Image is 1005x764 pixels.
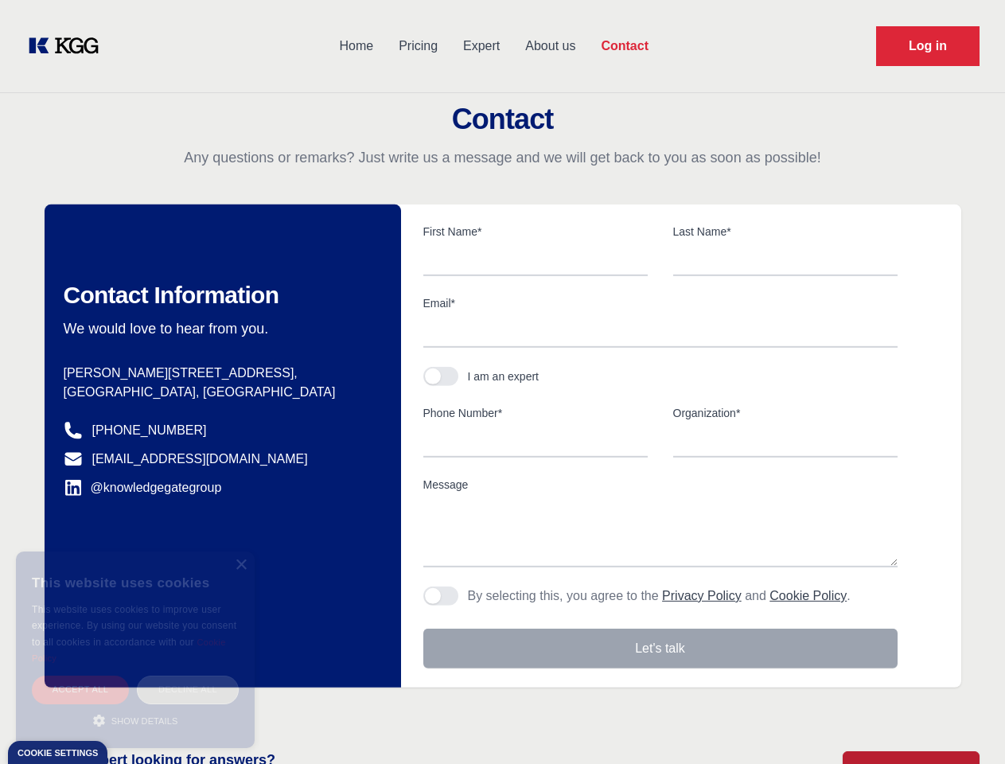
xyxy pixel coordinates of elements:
[64,319,376,338] p: We would love to hear from you.
[18,749,98,758] div: Cookie settings
[64,364,376,383] p: [PERSON_NAME][STREET_ADDRESS],
[673,224,898,240] label: Last Name*
[111,716,178,726] span: Show details
[19,103,986,135] h2: Contact
[450,25,512,67] a: Expert
[423,405,648,421] label: Phone Number*
[386,25,450,67] a: Pricing
[32,637,226,663] a: Cookie Policy
[876,26,980,66] a: Request Demo
[662,589,742,602] a: Privacy Policy
[92,450,308,469] a: [EMAIL_ADDRESS][DOMAIN_NAME]
[423,224,648,240] label: First Name*
[673,405,898,421] label: Organization*
[423,629,898,668] button: Let's talk
[64,281,376,310] h2: Contact Information
[423,477,898,493] label: Message
[32,563,239,602] div: This website uses cookies
[423,295,898,311] label: Email*
[32,604,236,648] span: This website uses cookies to improve user experience. By using our website you consent to all coo...
[235,559,247,571] div: Close
[64,383,376,402] p: [GEOGRAPHIC_DATA], [GEOGRAPHIC_DATA]
[92,421,207,440] a: [PHONE_NUMBER]
[32,676,129,704] div: Accept all
[137,676,239,704] div: Decline all
[769,589,847,602] a: Cookie Policy
[468,368,540,384] div: I am an expert
[19,148,986,167] p: Any questions or remarks? Just write us a message and we will get back to you as soon as possible!
[64,478,222,497] a: @knowledgegategroup
[925,688,1005,764] iframe: Chat Widget
[468,587,851,606] p: By selecting this, you agree to the and .
[588,25,661,67] a: Contact
[512,25,588,67] a: About us
[25,33,111,59] a: KOL Knowledge Platform: Talk to Key External Experts (KEE)
[32,712,239,728] div: Show details
[326,25,386,67] a: Home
